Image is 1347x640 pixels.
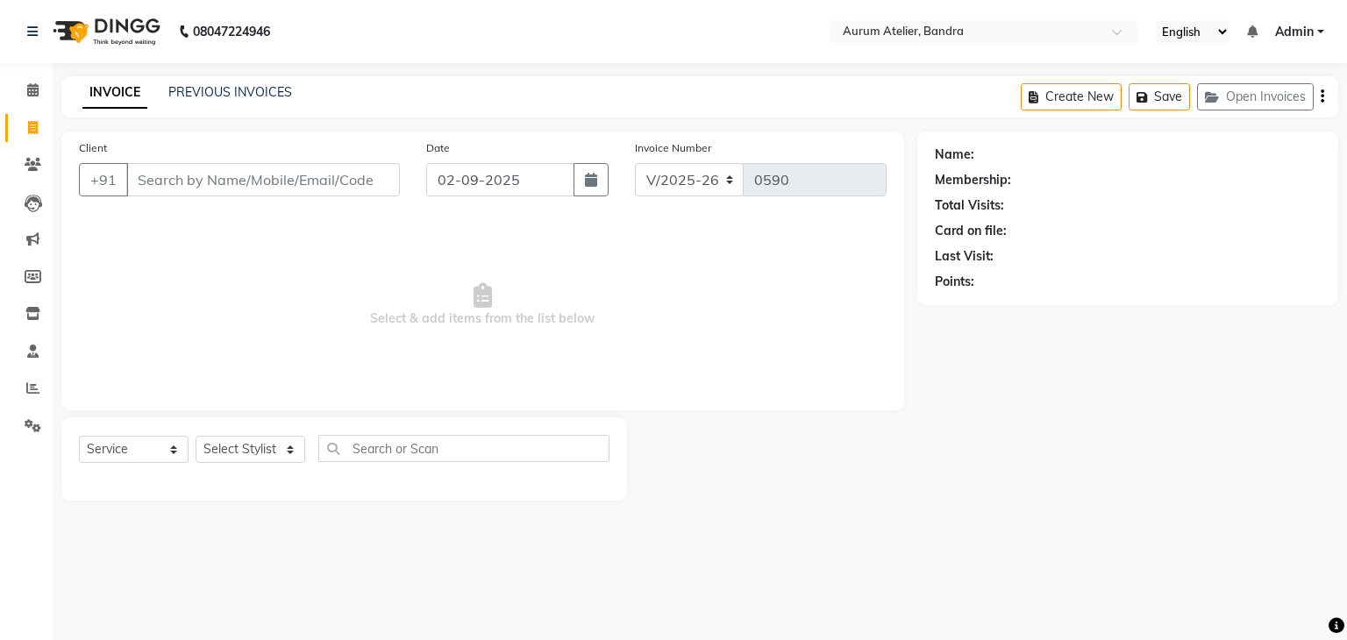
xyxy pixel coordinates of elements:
[1129,83,1190,110] button: Save
[635,140,711,156] label: Invoice Number
[935,146,974,164] div: Name:
[935,247,994,266] div: Last Visit:
[82,77,147,109] a: INVOICE
[193,7,270,56] b: 08047224946
[935,222,1007,240] div: Card on file:
[935,171,1011,189] div: Membership:
[935,196,1004,215] div: Total Visits:
[1021,83,1122,110] button: Create New
[935,273,974,291] div: Points:
[45,7,165,56] img: logo
[79,217,887,393] span: Select & add items from the list below
[318,435,609,462] input: Search or Scan
[426,140,450,156] label: Date
[1275,23,1314,41] span: Admin
[79,140,107,156] label: Client
[1197,83,1314,110] button: Open Invoices
[126,163,400,196] input: Search by Name/Mobile/Email/Code
[168,84,292,100] a: PREVIOUS INVOICES
[79,163,128,196] button: +91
